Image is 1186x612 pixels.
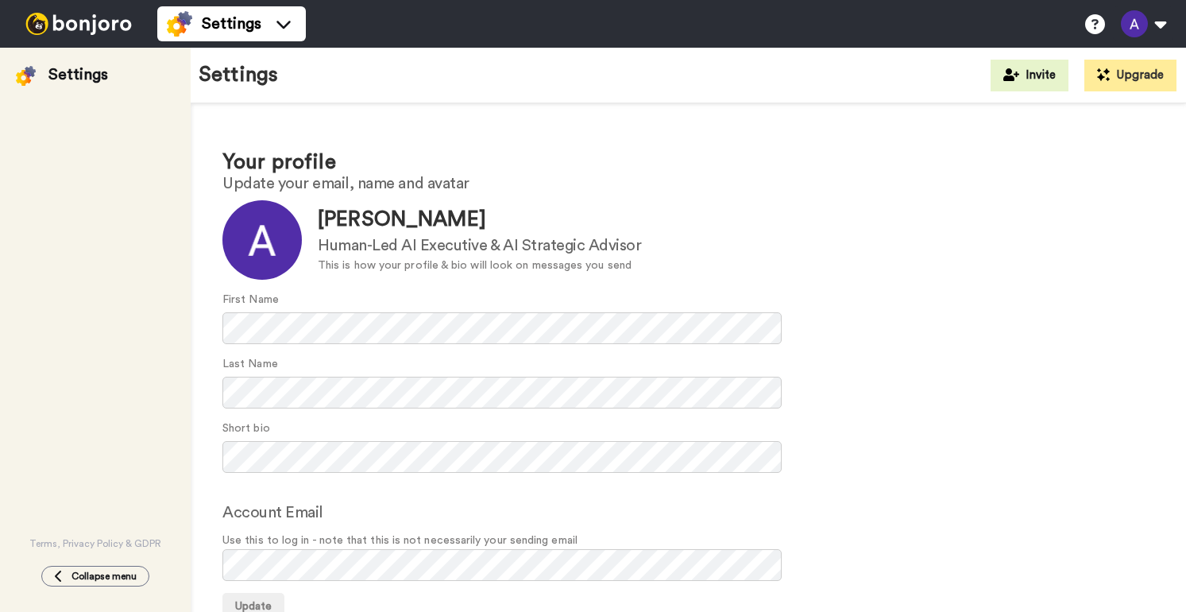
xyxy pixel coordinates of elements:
label: First Name [222,292,279,308]
button: Upgrade [1084,60,1176,91]
span: Update [235,601,272,612]
div: This is how your profile & bio will look on messages you send [318,258,641,274]
div: [PERSON_NAME] [318,205,641,234]
button: Invite [991,60,1068,91]
h1: Your profile [222,151,1154,174]
span: Use this to log in - note that this is not necessarily your sending email [222,533,1154,549]
h1: Settings [199,64,278,87]
img: bj-logo-header-white.svg [19,13,138,35]
label: Last Name [222,356,278,373]
button: Collapse menu [41,566,149,587]
div: Human-Led AI Executive & AI Strategic Advisor [318,234,641,258]
span: Collapse menu [71,570,137,583]
div: Settings [48,64,108,86]
img: settings-colored.svg [16,66,36,86]
label: Short bio [222,420,270,437]
label: Account Email [222,501,323,525]
h2: Update your email, name and avatar [222,175,1154,192]
img: settings-colored.svg [167,11,192,37]
span: Settings [202,13,261,35]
